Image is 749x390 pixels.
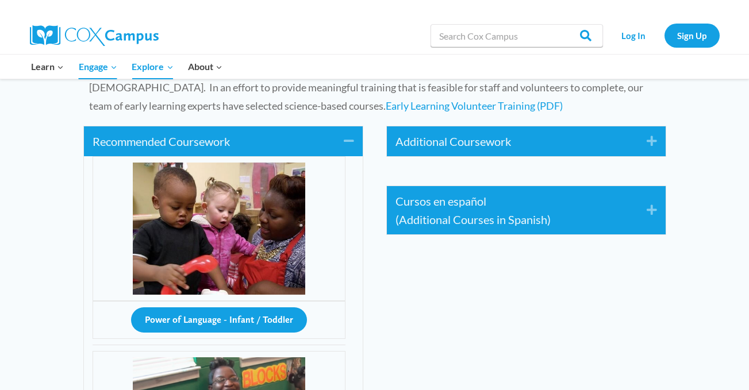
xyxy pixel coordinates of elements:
[133,163,305,295] img: Power of Language image
[71,55,125,79] button: Child menu of Engage
[131,311,307,325] a: Power of Language - Infant / Toddler
[395,132,629,150] a: Additional Coursework
[24,55,72,79] button: Child menu of Learn
[609,24,659,47] a: Log In
[89,63,643,112] span: The training plan outlined below is ideal for nonprofit staff and volunteers who are working with...
[609,24,720,47] nav: Secondary Navigation
[125,55,181,79] button: Child menu of Explore
[24,55,230,79] nav: Primary Navigation
[180,55,230,79] button: Child menu of About
[665,24,720,47] a: Sign Up
[386,99,563,112] a: Early Learning Volunteer Training (PDF)
[93,132,327,150] a: Recommended Coursework
[431,24,603,47] input: Search Cox Campus
[395,192,629,229] a: Cursos en español(Additional Courses in Spanish)
[131,307,307,333] button: Power of Language - Infant / Toddler
[30,25,159,46] img: Cox Campus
